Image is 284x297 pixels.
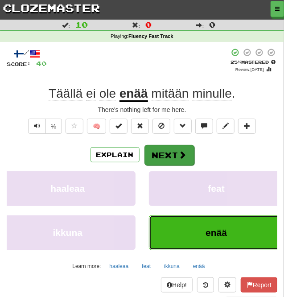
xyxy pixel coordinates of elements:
div: / [7,48,47,59]
button: Play sentence audio (ctl+space) [28,119,46,134]
button: Set this sentence to 100% Mastered (alt+m) [110,119,128,134]
span: 25 % [231,59,242,65]
span: Täällä [49,87,82,101]
button: Edit sentence (alt+d) [217,119,235,134]
button: Favorite sentence (alt+f) [66,119,83,134]
span: 0 [145,20,152,29]
button: Help! [161,277,193,293]
button: enää [188,260,210,273]
button: ikkuna [159,260,185,273]
small: Review: [DATE] [235,67,264,72]
button: feat [137,260,156,273]
u: enää [119,87,148,102]
span: minulle [192,87,232,101]
span: ole [99,87,116,101]
button: haaleaa [105,260,134,273]
span: . [148,87,235,101]
div: Mastered [229,59,277,65]
strong: Fluency Fast Track [128,33,173,39]
div: Text-to-speech controls [26,119,62,138]
span: enää [206,227,227,238]
span: 10 [75,20,88,29]
button: Ignore sentence (alt+i) [152,119,170,134]
span: ikkuna [53,227,82,238]
span: 40 [36,60,47,67]
span: : [62,22,70,28]
div: There's nothing left for me here. [7,105,277,114]
span: Score: [7,61,31,67]
button: Reset to 0% Mastered (alt+r) [131,119,149,134]
button: ½ [45,119,62,134]
span: ei [86,87,96,101]
span: feat [208,183,225,194]
span: haaleaa [50,183,85,194]
button: Grammar (alt+g) [174,119,192,134]
span: 0 [210,20,216,29]
small: Learn more: [72,263,101,269]
button: Round history (alt+y) [197,277,214,293]
button: Next [144,145,194,165]
button: Add to collection (alt+a) [238,119,256,134]
button: Report [241,277,277,293]
button: 🧠 [87,119,106,134]
button: Explain [91,147,140,162]
span: : [132,22,140,28]
span: mitään [152,87,189,101]
button: Discuss sentence (alt+u) [195,119,213,134]
span: : [196,22,204,28]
